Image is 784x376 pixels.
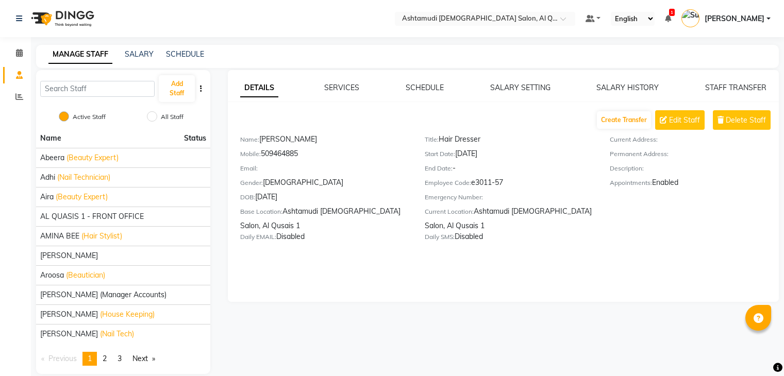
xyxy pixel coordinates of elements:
label: Employee Code: [425,178,471,187]
span: (House Keeping) [100,309,155,320]
button: Delete Staff [713,110,771,130]
div: Enabled [610,177,779,192]
label: Appointments: [610,178,652,187]
label: Current Address: [610,135,658,144]
span: Previous [48,354,77,363]
div: Disabled [240,231,409,246]
a: 1 [665,14,671,23]
button: Add Staff [159,75,194,102]
a: SCHEDULE [166,49,204,59]
a: Next [127,352,160,366]
label: End Date: [425,164,453,173]
span: [PERSON_NAME] (Manager Accounts) [40,289,166,300]
div: Ashtamudi [DEMOGRAPHIC_DATA] Salon, Al Qusais 1 [240,206,409,231]
div: Hair Dresser [425,134,594,148]
img: Suparna [681,9,699,27]
span: Edit Staff [669,115,700,126]
input: Search Staff [40,81,155,97]
label: Permanent Address: [610,149,669,159]
label: Name: [240,135,259,144]
div: [DEMOGRAPHIC_DATA] [240,177,409,192]
div: Ashtamudi [DEMOGRAPHIC_DATA] Salon, Al Qusais 1 [425,206,594,231]
span: [PERSON_NAME] [40,329,98,339]
span: Status [184,133,206,144]
div: [DATE] [240,192,409,206]
label: Active Staff [73,112,106,122]
label: Emergency Number: [425,193,483,202]
button: Create Transfer [597,111,651,129]
span: [PERSON_NAME] [705,13,764,24]
span: AMINA BEE [40,231,79,242]
a: DETAILS [240,79,278,97]
span: [PERSON_NAME] [40,309,98,320]
span: Aroosa [40,270,64,281]
label: All Staff [161,112,184,122]
label: Description: [610,164,644,173]
label: DOB: [240,193,255,202]
img: logo [26,4,97,33]
span: 1 [669,9,675,16]
a: SALARY SETTING [490,83,551,92]
span: 2 [103,354,107,363]
label: Daily EMAIL: [240,232,276,242]
div: Disabled [425,231,594,246]
label: Start Date: [425,149,455,159]
span: (Nail Tech) [100,329,134,339]
span: (Beauty Expert) [66,152,119,163]
a: SALARY HISTORY [596,83,659,92]
iframe: chat widget [741,335,774,366]
span: (Nail Technician) [57,172,110,183]
span: Delete Staff [726,115,766,126]
div: [PERSON_NAME] [240,134,409,148]
button: Edit Staff [655,110,705,130]
a: MANAGE STAFF [48,45,112,64]
div: 509464885 [240,148,409,163]
span: Abeera [40,152,64,163]
a: SERVICES [324,83,359,92]
span: 3 [118,354,122,363]
div: e3011-57 [425,177,594,192]
a: SALARY [125,49,154,59]
label: Daily SMS: [425,232,455,242]
label: Email: [240,164,258,173]
div: [DATE] [425,148,594,163]
label: Mobile: [240,149,261,159]
span: Name [40,133,61,143]
div: - [425,163,594,177]
span: Adhi [40,172,55,183]
label: Base Location: [240,207,282,216]
span: (Beauty Expert) [56,192,108,202]
span: (Beautician) [66,270,105,281]
label: Current Location: [425,207,474,216]
span: AL QUASIS 1 - FRONT OFFICE [40,211,144,222]
span: [PERSON_NAME] [40,250,98,261]
span: (Hair Stylist) [81,231,122,242]
span: 1 [88,354,92,363]
span: Aira [40,192,54,202]
nav: Pagination [36,352,210,366]
label: Title: [425,135,439,144]
a: SCHEDULE [406,83,444,92]
label: Gender: [240,178,263,187]
a: STAFF TRANSFER [705,83,766,92]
